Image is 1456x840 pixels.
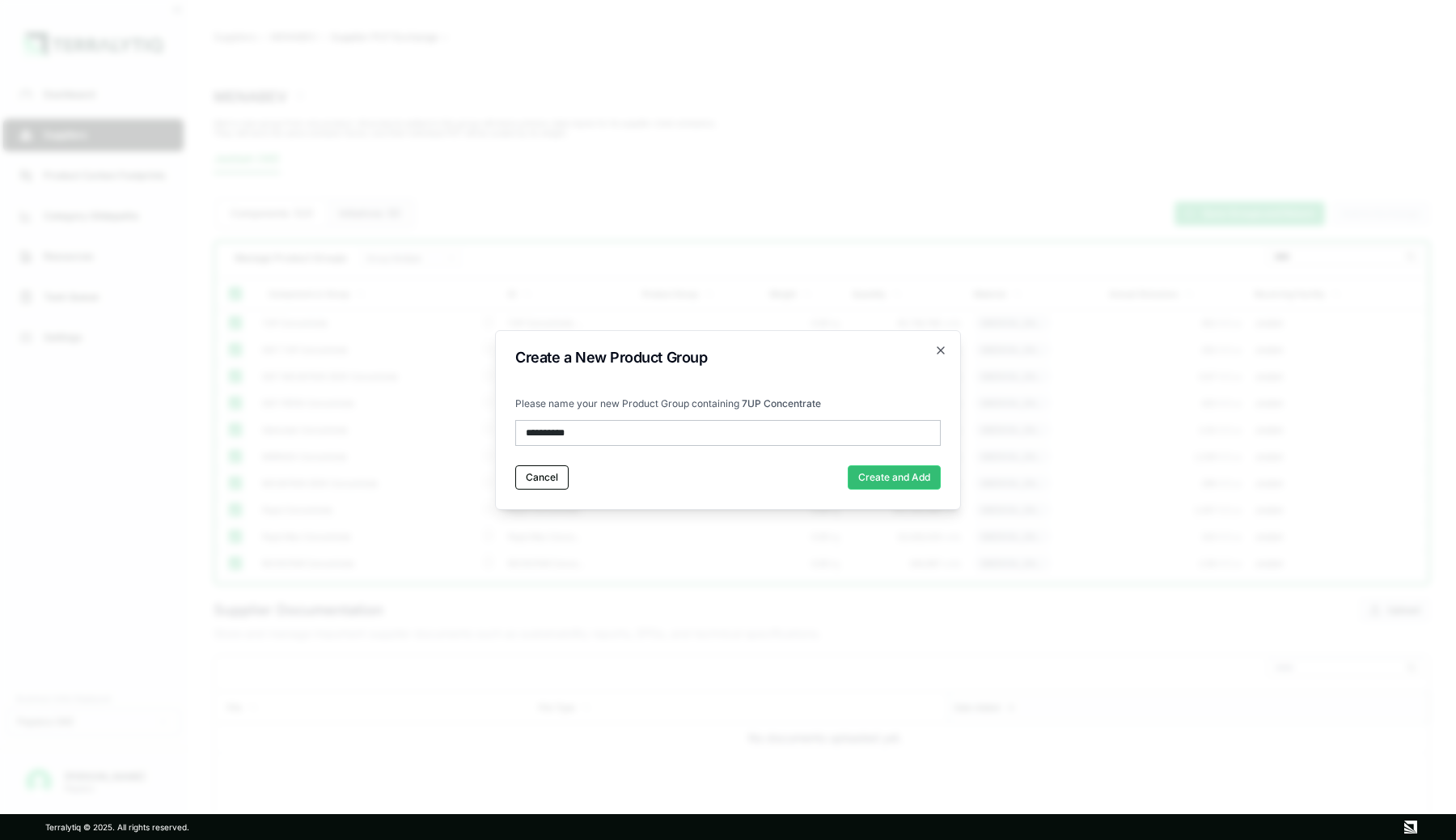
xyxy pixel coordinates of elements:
[515,397,941,410] p: Please name your new Product Group containing
[515,465,569,490] button: Cancel
[742,397,821,409] span: 7UP Concentrate
[848,465,941,490] button: Create and Add
[515,350,941,365] h2: Create a New Product Group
